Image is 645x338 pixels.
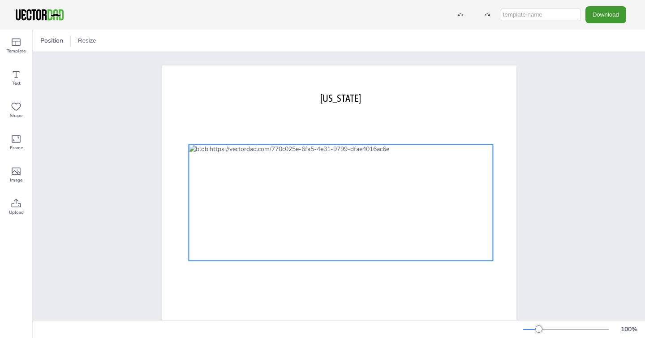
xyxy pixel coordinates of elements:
button: Download [585,6,626,23]
img: VectorDad-1.png [14,8,65,22]
span: Frame [10,144,23,152]
span: Position [39,36,65,45]
span: [US_STATE] [320,92,361,104]
span: Text [12,80,21,87]
span: Image [10,177,22,184]
span: Shape [10,112,22,119]
span: Upload [9,209,24,216]
input: template name [501,9,581,21]
span: Template [7,48,26,55]
div: 100 % [618,325,640,334]
button: Resize [74,34,100,48]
